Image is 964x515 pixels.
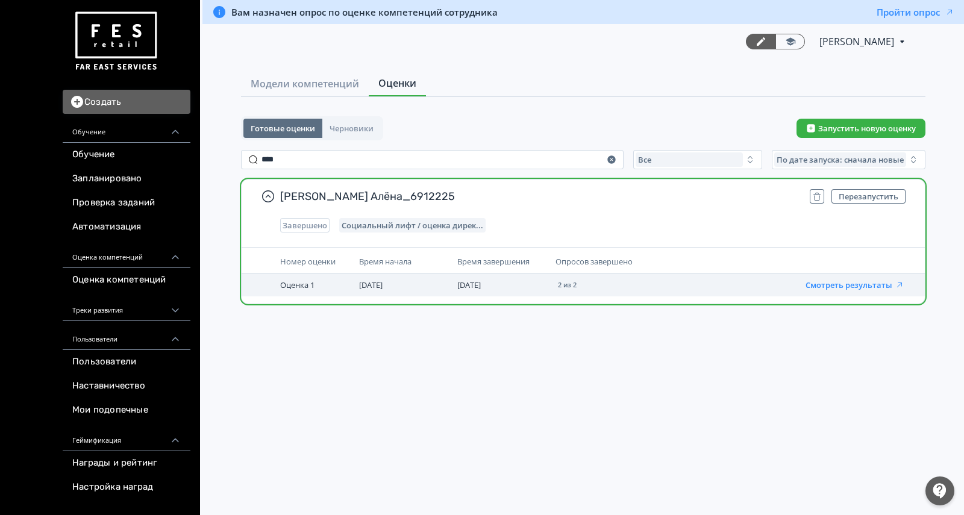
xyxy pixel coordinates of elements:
a: Оценка компетенций [63,268,190,292]
span: [DATE] [359,279,383,290]
div: Оценка компетенций [63,239,190,268]
span: Завершено [283,220,327,230]
div: Геймификация [63,422,190,451]
button: Смотреть результаты [806,280,904,290]
div: Обучение [63,114,190,143]
button: По дате запуска: сначала новые [772,150,925,169]
div: Пользователи [63,321,190,350]
span: Оценки [378,76,416,90]
span: Опросов завершено [556,256,633,267]
div: Треки развития [63,292,190,321]
a: Переключиться в режим ученика [775,34,805,49]
button: Готовые оценки [243,119,322,138]
a: Награды и рейтинг [63,451,190,475]
button: Создать [63,90,190,114]
span: Все [638,155,651,164]
a: Наставничество [63,374,190,398]
button: Перезапустить [831,189,906,204]
span: Номер оценки [280,256,336,267]
button: Пройти опрос [877,6,954,18]
a: Пользователи [63,350,190,374]
span: [PERSON_NAME] Алёна_6912225 [280,189,800,204]
span: Вам назначен опрос по оценке компетенций сотрудника [231,6,498,18]
span: Время завершения [457,256,530,267]
span: Социальный лифт / оценка директора магазина [342,220,483,230]
button: Черновики [322,119,381,138]
span: По дате запуска: сначала новые [777,155,904,164]
span: Модели компетенций [251,76,359,91]
img: https://files.teachbase.ru/system/account/57463/logo/medium-936fc5084dd2c598f50a98b9cbe0469a.png [72,7,159,75]
a: Мои подопечные [63,398,190,422]
a: Настройка наград [63,475,190,499]
span: Оценка 1 [280,279,315,290]
button: Запустить новую оценку [797,119,925,138]
a: Смотреть результаты [806,279,904,290]
span: [DATE] [457,279,481,290]
a: Запланировано [63,167,190,191]
a: Проверка заданий [63,191,190,215]
a: Обучение [63,143,190,167]
span: Светлана Илюхина [819,34,896,49]
a: Автоматизация [63,215,190,239]
span: Готовые оценки [251,123,315,133]
span: Время начала [359,256,412,267]
span: 2 из 2 [558,281,577,289]
button: Все [633,150,762,169]
span: Черновики [330,123,374,133]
